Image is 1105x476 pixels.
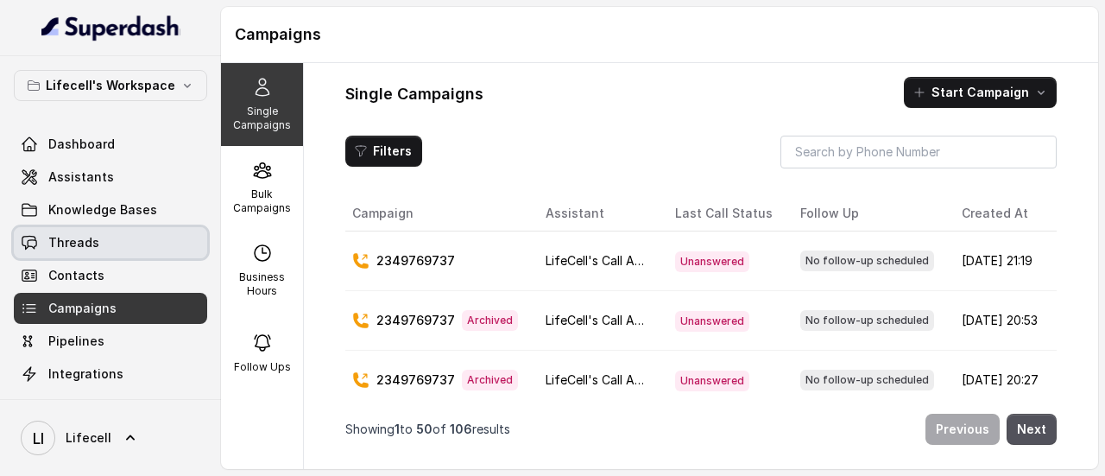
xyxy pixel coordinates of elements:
span: API Settings [48,398,123,416]
button: Previous [925,414,1000,445]
a: Lifecell [14,414,207,462]
button: Lifecell's Workspace [14,70,207,101]
a: Campaigns [14,293,207,324]
span: Knowledge Bases [48,201,157,219]
text: LI [33,429,44,447]
a: Assistants [14,162,207,193]
p: Follow Ups [234,360,291,374]
span: Dashboard [48,136,115,153]
span: Lifecell [66,429,111,447]
p: Showing to of results [345,421,510,438]
p: 2349769737 [376,371,455,389]
p: Single Campaigns [228,105,296,132]
span: LifeCell's Call Assistant [546,372,679,387]
td: [DATE] 20:27 [948,351,1052,410]
p: Business Hours [228,270,296,298]
td: [DATE] 20:53 [948,291,1052,351]
span: Archived [462,370,518,390]
nav: Pagination [345,403,1057,455]
th: Created At [948,196,1052,232]
p: 2349769737 [376,252,455,270]
button: Start Campaign [904,77,1057,108]
span: Threads [48,234,99,251]
td: [DATE] 21:19 [948,232,1052,291]
p: 2349769737 [376,312,455,329]
span: Pipelines [48,333,104,350]
a: Dashboard [14,129,207,160]
button: Filters [345,136,422,167]
span: 106 [450,422,472,436]
span: Unanswered [675,371,749,391]
a: API Settings [14,391,207,422]
span: No follow-up scheduled [800,310,934,331]
a: Integrations [14,359,207,390]
a: Contacts [14,260,207,291]
span: Unanswered [675,251,749,272]
span: No follow-up scheduled [800,251,934,271]
span: Unanswered [675,311,749,332]
span: Assistants [48,168,114,186]
span: Campaigns [48,300,117,317]
a: Threads [14,227,207,258]
input: Search by Phone Number [780,136,1057,168]
span: 1 [395,422,400,436]
h1: Campaigns [235,21,1084,48]
span: LifeCell's Call Assistant [546,313,679,327]
h1: Single Campaigns [345,80,483,108]
th: Follow Up [786,196,948,232]
span: LifeCell's Call Assistant [546,253,679,268]
img: light.svg [41,14,180,41]
p: Bulk Campaigns [228,187,296,215]
span: Contacts [48,267,104,284]
th: Campaign [345,196,532,232]
p: Lifecell's Workspace [46,75,175,96]
a: Knowledge Bases [14,194,207,225]
a: Pipelines [14,326,207,357]
span: Archived [462,310,518,331]
span: No follow-up scheduled [800,370,934,390]
th: Assistant [532,196,661,232]
span: 50 [416,422,433,436]
span: Integrations [48,365,123,383]
th: Last Call Status [661,196,786,232]
button: Next [1007,414,1057,445]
